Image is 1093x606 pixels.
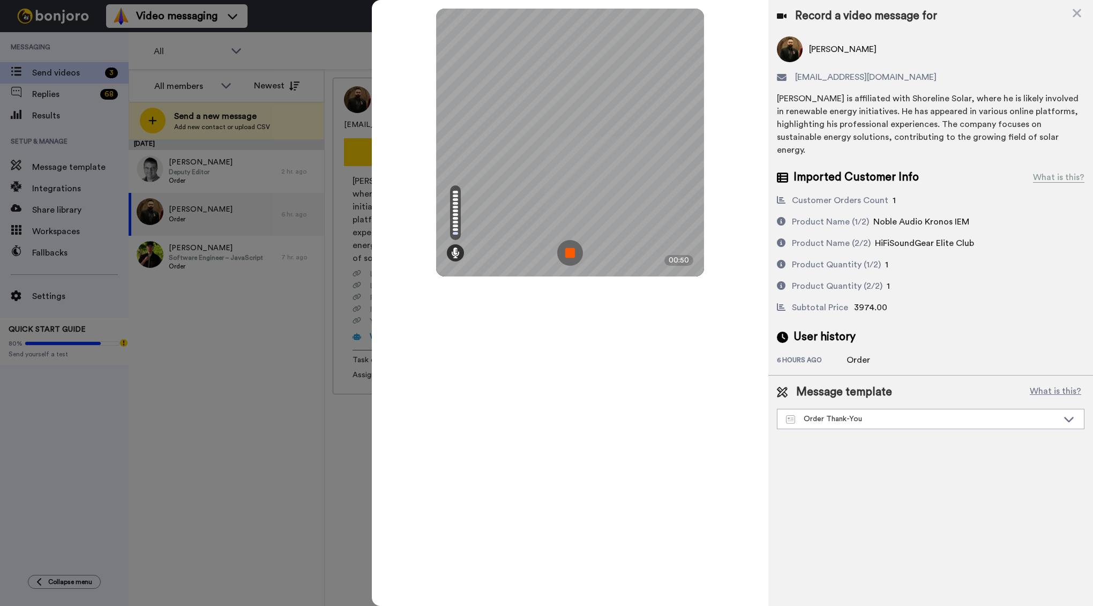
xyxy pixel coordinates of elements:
div: Order [847,354,900,366]
img: Message-temps.svg [786,415,795,424]
span: Message template [796,384,892,400]
div: Subtotal Price [792,301,848,314]
span: [EMAIL_ADDRESS][DOMAIN_NAME] [795,71,937,84]
div: Customer Orders Count [792,194,888,207]
div: Product Quantity (1/2) [792,258,881,271]
button: What is this? [1027,384,1084,400]
span: Imported Customer Info [793,169,919,185]
div: [PERSON_NAME] is affiliated with Shoreline Solar, where he is likely involved in renewable energy... [777,92,1084,156]
div: Product Name (2/2) [792,237,871,250]
span: 1 [887,282,890,290]
div: What is this? [1033,171,1084,184]
span: HiFiSoundGear Elite Club [875,239,974,248]
span: 1 [885,260,888,269]
div: Product Name (1/2) [792,215,869,228]
span: User history [793,329,856,345]
div: Product Quantity (2/2) [792,280,882,293]
div: 00:50 [664,255,693,266]
div: Order Thank-You [786,414,1058,424]
span: 3974.00 [854,303,887,312]
span: Noble Audio Kronos IEM [873,218,969,226]
span: 1 [893,196,896,205]
img: ic_record_stop.svg [557,240,583,266]
div: 6 hours ago [777,356,847,366]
